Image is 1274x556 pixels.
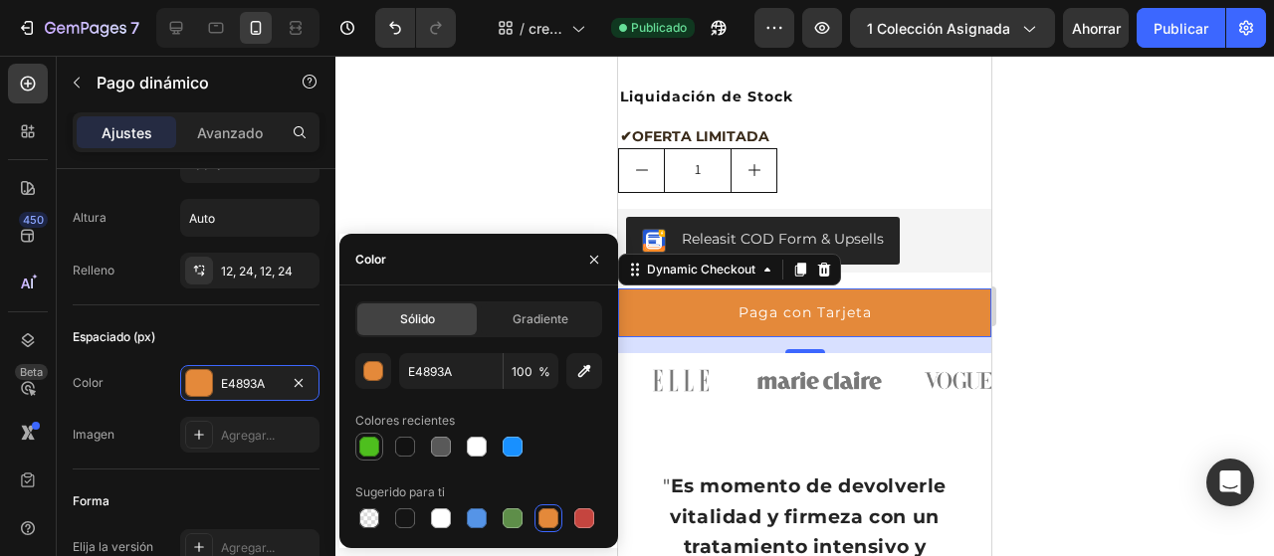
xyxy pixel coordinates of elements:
[1063,8,1129,48] button: Ahorrar
[197,124,263,141] font: Avanzado
[399,353,503,389] input: Por ejemplo: FFFFFF
[73,427,114,442] font: Imagen
[130,18,139,38] font: 7
[850,8,1055,48] button: 1 colección asignada
[513,311,568,326] font: Gradiente
[73,493,109,508] font: Forma
[1154,20,1208,37] font: Publicar
[375,8,456,48] div: Deshacer/Rehacer
[355,252,386,267] font: Color
[355,484,445,499] font: Sugerido para ti
[52,419,328,532] strong: Es momento de devolverle vitalidad y firmeza con un tratamiento intensivo y natural.
[1206,459,1254,506] div: Abrir Intercom Messenger
[73,329,155,344] font: Espaciado (px)
[529,20,563,204] font: crema regeneradora con sangre de dragón
[181,200,318,236] input: Auto
[23,213,44,227] font: 450
[20,365,43,379] font: Beta
[400,311,435,326] font: Sólido
[221,264,293,278] font: 12, 24, 12, 24
[618,56,991,556] iframe: Área de diseño
[278,297,403,352] img: gempages_577689475874816528-6d0863be-2cc7-4eb2-8049-c673e5334c10.png
[1137,8,1225,48] button: Publicar
[631,20,687,35] font: Publicado
[1072,20,1121,37] font: Ahorrar
[221,428,275,443] font: Agregar...
[97,73,209,93] font: Pago dinámico
[867,20,1010,37] font: 1 colección asignada
[538,364,550,379] font: %
[355,413,455,428] font: Colores recientes
[221,540,275,555] font: Agregar...
[73,375,104,390] font: Color
[221,376,265,391] font: E4893A
[520,20,525,37] font: /
[102,124,152,141] font: Ajustes
[20,414,353,539] h2: " "
[73,263,114,278] font: Relleno
[73,210,106,225] font: Altura
[97,71,266,94] p: Pago dinámico
[73,539,153,554] font: Elija la versión
[8,8,148,48] button: 7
